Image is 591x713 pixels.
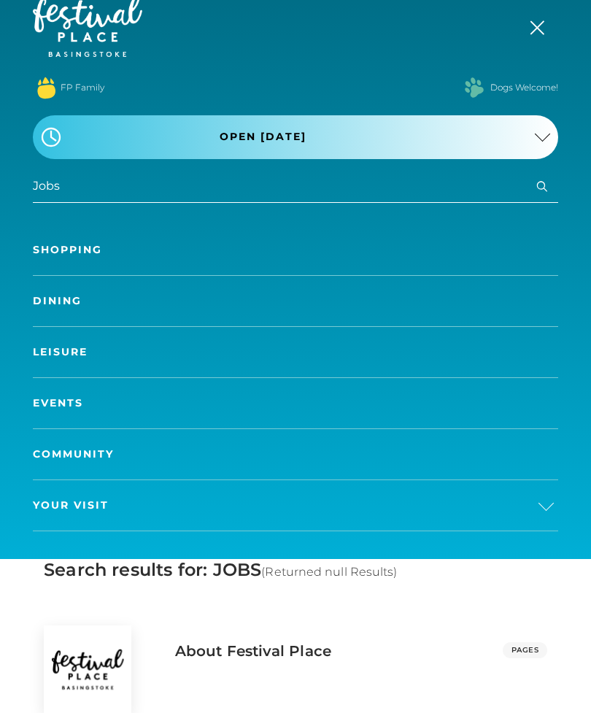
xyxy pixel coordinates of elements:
[33,481,558,531] a: Your Visit
[33,498,109,514] span: Your Visit
[33,379,558,429] a: Events
[61,82,104,95] a: FP Family
[33,328,558,378] a: Leisure
[33,171,558,204] input: Search...
[503,643,548,659] span: PAGES
[175,643,331,660] h3: About Festival Place
[33,116,558,160] button: Open [DATE]
[33,277,558,327] a: Dining
[44,560,261,581] span: Search results for: JOBS
[490,82,558,95] a: Dogs Welcome!
[220,130,306,145] span: Open [DATE]
[522,16,558,37] button: Toggle navigation
[261,566,397,579] span: (Returned null Results)
[33,226,558,276] a: Shopping
[33,430,558,480] a: Community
